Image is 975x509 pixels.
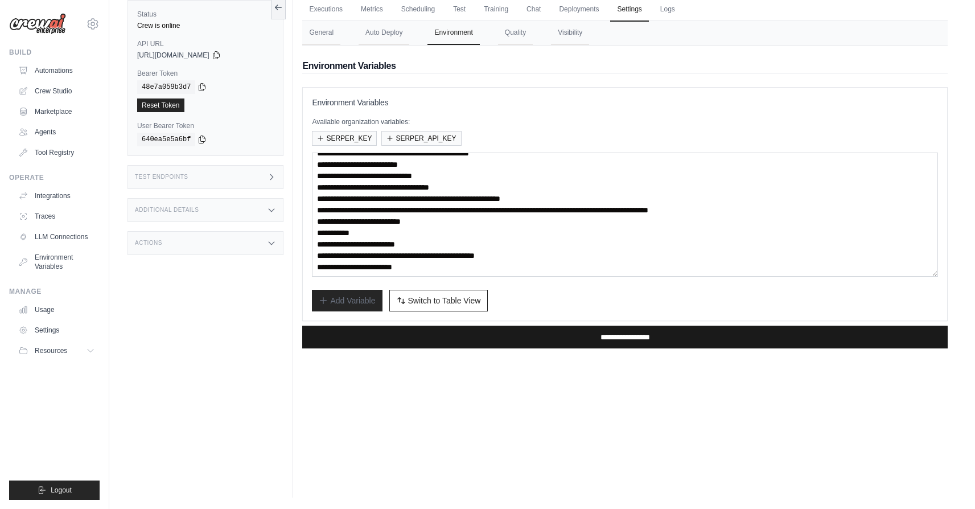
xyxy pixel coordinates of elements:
[135,240,162,247] h3: Actions
[14,187,100,205] a: Integrations
[389,290,488,311] button: Switch to Table View
[14,321,100,339] a: Settings
[551,21,589,45] button: Visibility
[137,98,184,112] a: Reset Token
[312,290,382,311] button: Add Variable
[359,21,409,45] button: Auto Deploy
[9,173,100,182] div: Operate
[137,133,195,146] code: 640ea5e5a6bf
[9,287,100,296] div: Manage
[312,117,938,126] p: Available organization variables:
[427,21,479,45] button: Environment
[498,21,533,45] button: Quality
[135,174,188,180] h3: Test Endpoints
[14,207,100,225] a: Traces
[14,342,100,360] button: Resources
[14,82,100,100] a: Crew Studio
[302,21,948,45] nav: Tabs
[51,486,72,495] span: Logout
[9,13,66,35] img: Logo
[9,48,100,57] div: Build
[312,97,938,108] h3: Environment Variables
[14,102,100,121] a: Marketplace
[137,51,209,60] span: [URL][DOMAIN_NAME]
[137,10,274,19] label: Status
[408,295,481,306] span: Switch to Table View
[137,21,274,30] div: Crew is online
[137,121,274,130] label: User Bearer Token
[137,39,274,48] label: API URL
[14,123,100,141] a: Agents
[302,21,340,45] button: General
[14,61,100,80] a: Automations
[312,131,377,146] button: SERPER_KEY
[14,248,100,276] a: Environment Variables
[137,69,274,78] label: Bearer Token
[14,301,100,319] a: Usage
[135,207,199,214] h3: Additional Details
[9,481,100,500] button: Logout
[14,143,100,162] a: Tool Registry
[35,346,67,355] span: Resources
[381,131,461,146] button: SERPER_API_KEY
[14,228,100,246] a: LLM Connections
[137,80,195,94] code: 48e7a059b3d7
[302,59,948,73] h2: Environment Variables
